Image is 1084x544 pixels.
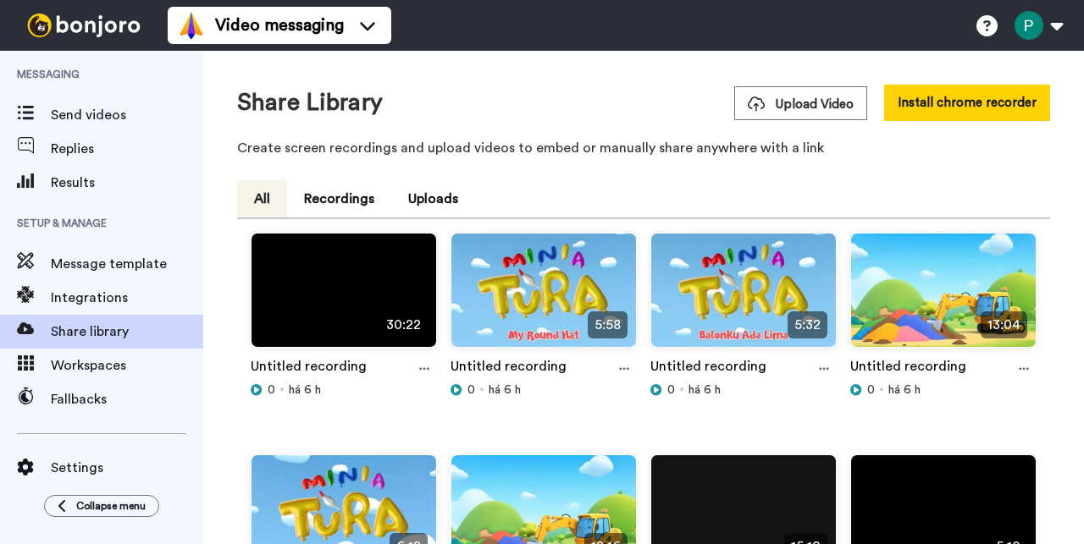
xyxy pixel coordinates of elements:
[451,382,637,398] div: há 6 h
[51,139,203,159] span: Replies
[51,321,203,342] span: Share library
[237,90,383,116] h1: Share Library
[391,180,475,217] button: Uploads
[734,86,867,120] button: Upload Video
[981,311,1027,338] span: 13:04
[252,234,436,361] img: 904360a7-b0e7-4b9b-9e14-e9e897fcc4e9_thumbnail_source_1754930163.jpg
[884,85,1050,121] button: Install chrome recorder
[51,355,203,376] span: Workspaces
[51,254,203,274] span: Message template
[850,382,1037,398] div: há 6 h
[268,382,275,398] span: 0
[76,499,146,513] span: Collapse menu
[851,234,1036,361] img: 11e9edd7-b793-4daa-9ea4-021d574ff493_thumbnail_source_1754930166.jpg
[215,14,344,37] span: Video messaging
[788,311,827,338] span: 5:32
[748,96,854,113] span: Upload Video
[178,12,205,39] img: vm-color.svg
[237,180,287,217] button: All
[451,234,636,361] img: f577df72-13fd-4a96-aa17-c24e14cbc833_thumbnail_source_1754930154.jpg
[251,382,437,398] div: há 6 h
[467,382,475,398] span: 0
[379,311,428,338] span: 30:22
[51,105,203,125] span: Send videos
[451,356,567,382] a: Untitled recording
[667,382,675,398] span: 0
[44,495,159,517] button: Collapse menu
[51,389,203,409] span: Fallbacks
[51,458,203,478] span: Settings
[867,382,875,398] span: 0
[51,288,203,308] span: Integrations
[251,356,367,382] a: Untitled recording
[20,14,147,37] img: bj-logo-header-white.svg
[650,356,766,382] a: Untitled recording
[650,382,837,398] div: há 6 h
[287,180,391,217] button: Recordings
[850,356,966,382] a: Untitled recording
[588,311,628,338] span: 5:58
[651,234,836,361] img: 2363e537-72ae-4418-ab69-042d1c654fca_thumbnail_source_1754930153.jpg
[51,173,203,193] span: Results
[237,138,1050,158] p: Create screen recordings and upload videos to embed or manually share anywhere with a link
